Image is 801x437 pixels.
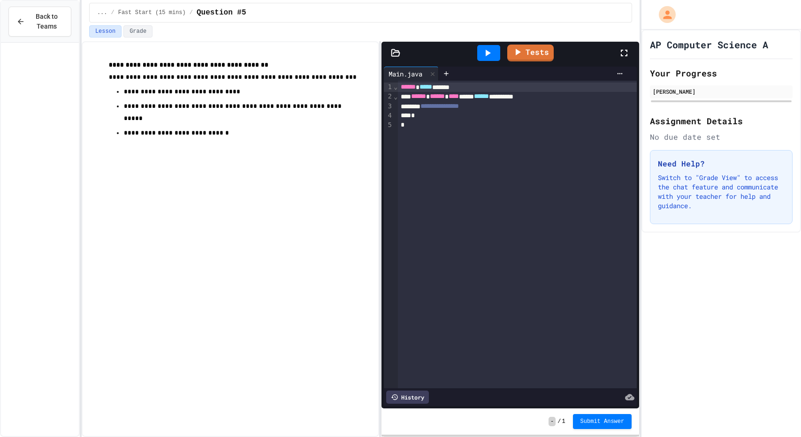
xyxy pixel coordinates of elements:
span: Fold line [393,93,398,100]
span: Fold line [393,83,398,90]
div: 3 [384,102,393,111]
h3: Need Help? [658,158,785,169]
button: Lesson [89,25,122,38]
span: ... [97,9,107,16]
div: Main.java [384,67,439,81]
span: Submit Answer [580,418,625,425]
span: Fast Start (15 mins) [118,9,186,16]
span: / [557,418,561,425]
a: Tests [507,45,554,61]
div: 1 [384,83,393,92]
span: - [549,417,556,426]
span: Back to Teams [31,12,63,31]
div: No due date set [650,131,793,143]
div: 5 [384,121,393,130]
span: / [111,9,114,16]
div: [PERSON_NAME] [653,87,790,96]
button: Grade [123,25,153,38]
iframe: chat widget [762,399,792,428]
span: Question #5 [197,7,246,18]
div: History [386,391,429,404]
div: 4 [384,111,393,121]
span: 1 [562,418,565,425]
div: Main.java [384,69,427,79]
div: My Account [649,4,678,25]
span: / [190,9,193,16]
h1: AP Computer Science A [650,38,768,51]
h2: Assignment Details [650,114,793,128]
h2: Your Progress [650,67,793,80]
div: 2 [384,92,393,101]
p: Switch to "Grade View" to access the chat feature and communicate with your teacher for help and ... [658,173,785,211]
iframe: chat widget [723,359,792,399]
button: Submit Answer [573,414,632,429]
button: Back to Teams [8,7,71,37]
